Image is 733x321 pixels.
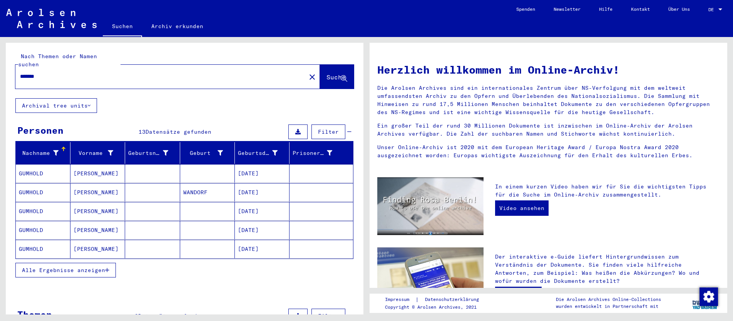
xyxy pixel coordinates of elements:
[495,183,720,199] p: In einem kurzen Video haben wir für Sie die wichtigsten Tipps für die Suche im Online-Archiv zusa...
[16,221,70,239] mat-cell: GUMHOLD
[138,313,204,319] span: Datensätze gefunden
[183,149,223,157] div: Geburt‏
[146,128,211,135] span: Datensätze gefunden
[305,69,320,84] button: Clear
[235,164,290,183] mat-cell: [DATE]
[128,149,168,157] div: Geburtsname
[377,143,720,160] p: Unser Online-Archiv ist 2020 mit dem European Heritage Award / Europa Nostra Award 2020 ausgezeic...
[700,287,718,306] img: Zustimmung ändern
[293,149,332,157] div: Prisoner #
[495,287,542,302] a: Zum e-Guide
[70,202,125,220] mat-cell: [PERSON_NAME]
[326,73,346,81] span: Suche
[125,142,180,164] mat-header-cell: Geburtsname
[74,147,125,159] div: Vorname
[377,62,720,78] h1: Herzlich willkommen im Online-Archiv!
[708,7,717,12] span: DE
[495,200,549,216] a: Video ansehen
[74,149,113,157] div: Vorname
[142,17,213,35] a: Archiv erkunden
[308,72,317,82] mat-icon: close
[19,149,59,157] div: Nachname
[377,247,484,319] img: eguide.jpg
[495,253,720,285] p: Der interaktive e-Guide liefert Hintergrundwissen zum Verständnis der Dokumente. Sie finden viele...
[6,9,97,28] img: Arolsen_neg.svg
[235,183,290,202] mat-cell: [DATE]
[385,304,488,311] p: Copyright © Arolsen Archives, 2021
[17,123,64,137] div: Personen
[103,17,142,37] a: Suchen
[16,240,70,258] mat-cell: GUMHOLD
[135,313,138,319] span: 2
[180,183,235,202] mat-cell: WANDORF
[235,202,290,220] mat-cell: [DATE]
[70,221,125,239] mat-cell: [PERSON_NAME]
[377,84,720,116] p: Die Arolsen Archives sind ein internationales Zentrum über NS-Verfolgung mit dem weltweit umfasse...
[16,202,70,220] mat-cell: GUMHOLD
[235,142,290,164] mat-header-cell: Geburtsdatum
[15,263,116,277] button: Alle Ergebnisse anzeigen
[556,303,661,310] p: wurden entwickelt in Partnerschaft mit
[139,128,146,135] span: 13
[235,240,290,258] mat-cell: [DATE]
[128,147,179,159] div: Geburtsname
[16,142,70,164] mat-header-cell: Nachname
[318,128,339,135] span: Filter
[293,147,344,159] div: Prisoner #
[16,183,70,202] mat-cell: GUMHOLD
[70,142,125,164] mat-header-cell: Vorname
[70,164,125,183] mat-cell: [PERSON_NAME]
[16,164,70,183] mat-cell: GUMHOLD
[311,124,345,139] button: Filter
[180,142,235,164] mat-header-cell: Geburt‏
[320,65,354,89] button: Suche
[235,221,290,239] mat-cell: [DATE]
[70,183,125,202] mat-cell: [PERSON_NAME]
[318,313,339,319] span: Filter
[377,177,484,235] img: video.jpg
[19,147,70,159] div: Nachname
[691,293,720,313] img: yv_logo.png
[419,296,488,304] a: Datenschutzerklärung
[377,122,720,138] p: Ein großer Teil der rund 30 Millionen Dokumente ist inzwischen im Online-Archiv der Arolsen Archi...
[385,296,488,304] div: |
[18,53,97,68] mat-label: Nach Themen oder Namen suchen
[238,149,278,157] div: Geburtsdatum
[290,142,353,164] mat-header-cell: Prisoner #
[556,296,661,303] p: Die Arolsen Archives Online-Collections
[22,267,105,274] span: Alle Ergebnisse anzeigen
[238,147,289,159] div: Geburtsdatum
[70,240,125,258] mat-cell: [PERSON_NAME]
[183,147,234,159] div: Geburt‏
[15,98,97,113] button: Archival tree units
[385,296,415,304] a: Impressum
